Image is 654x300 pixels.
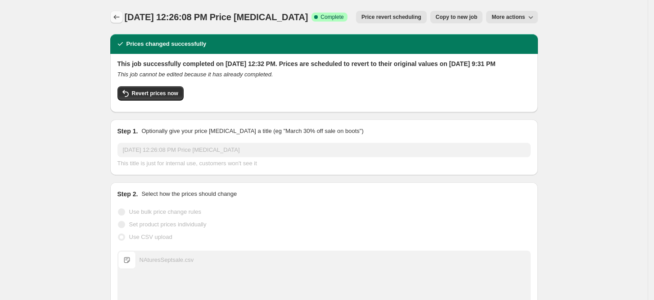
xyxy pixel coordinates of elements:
[129,208,201,215] span: Use bulk price change rules
[129,221,207,228] span: Set product prices individually
[110,11,123,23] button: Price change jobs
[141,190,237,199] p: Select how the prices should change
[430,11,483,23] button: Copy to new job
[117,160,257,167] span: This title is just for internal use, customers won't see it
[117,190,138,199] h2: Step 2.
[436,13,478,21] span: Copy to new job
[132,90,178,97] span: Revert prices now
[117,86,184,101] button: Revert prices now
[486,11,537,23] button: More actions
[141,127,363,136] p: Optionally give your price [MEDICAL_DATA] a title (eg "March 30% off sale on boots")
[117,143,531,157] input: 30% off holiday sale
[117,127,138,136] h2: Step 1.
[117,59,531,68] h2: This job successfully completed on [DATE] 12:32 PM. Prices are scheduled to revert to their origi...
[140,256,194,265] div: NAturesSeptsale.csv
[492,13,525,21] span: More actions
[356,11,427,23] button: Price revert scheduling
[361,13,421,21] span: Price revert scheduling
[125,12,308,22] span: [DATE] 12:26:08 PM Price [MEDICAL_DATA]
[117,71,273,78] i: This job cannot be edited because it has already completed.
[126,40,207,49] h2: Prices changed successfully
[129,234,172,240] span: Use CSV upload
[320,13,343,21] span: Complete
